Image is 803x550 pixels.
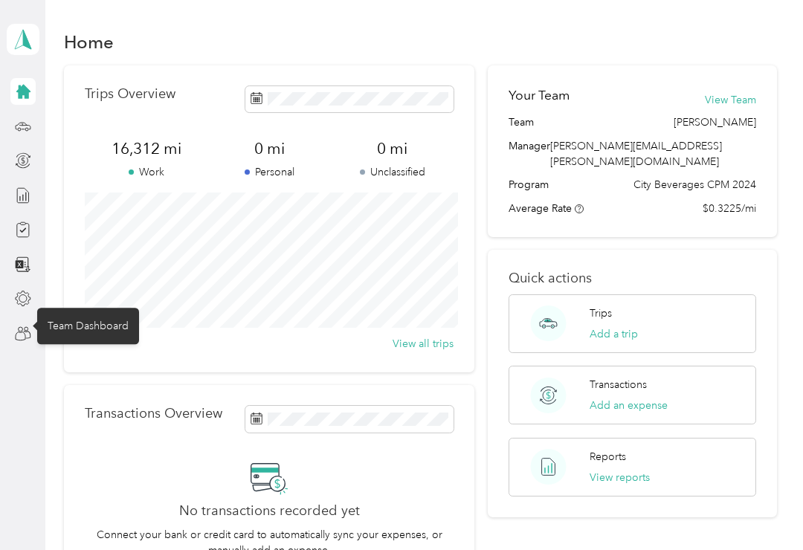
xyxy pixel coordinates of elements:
[590,326,638,342] button: Add a trip
[509,271,757,286] p: Quick actions
[85,406,222,421] p: Transactions Overview
[509,177,549,192] span: Program
[705,92,756,108] button: View Team
[633,177,756,192] span: City Beverages CPM 2024
[674,114,756,130] span: [PERSON_NAME]
[590,305,612,321] p: Trips
[179,503,360,519] h2: No transactions recorded yet
[590,470,650,485] button: View reports
[509,86,570,105] h2: Your Team
[509,114,534,130] span: Team
[331,138,454,159] span: 0 mi
[703,201,756,216] span: $0.3225/mi
[207,138,331,159] span: 0 mi
[720,467,803,550] iframe: Everlance-gr Chat Button Frame
[85,86,175,102] p: Trips Overview
[207,164,331,180] p: Personal
[590,449,626,465] p: Reports
[85,138,208,159] span: 16,312 mi
[331,164,454,180] p: Unclassified
[37,308,139,344] div: Team Dashboard
[85,164,208,180] p: Work
[550,140,722,168] span: [PERSON_NAME][EMAIL_ADDRESS][PERSON_NAME][DOMAIN_NAME]
[590,377,647,392] p: Transactions
[509,202,572,215] span: Average Rate
[64,34,114,50] h1: Home
[509,138,550,169] span: Manager
[590,398,668,413] button: Add an expense
[393,336,454,352] button: View all trips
